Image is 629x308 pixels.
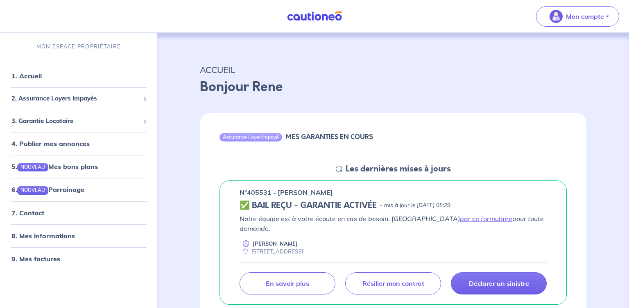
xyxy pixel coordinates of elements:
div: 3. Garantie Locataire [3,113,154,129]
p: n°405531 - [PERSON_NAME] [240,187,333,197]
img: illu_account_valid_menu.svg [550,10,563,23]
span: 2. Assurance Loyers Impayés [11,94,140,103]
p: ACCUEIL [200,62,586,77]
p: Notre équipe est à votre écoute en cas de besoin. [GEOGRAPHIC_DATA] pour toute demande. [240,214,547,233]
a: 9. Mes factures [11,255,60,263]
img: Cautioneo [284,11,345,21]
span: 3. Garantie Locataire [11,116,140,126]
p: Bonjour Rene [200,77,586,97]
a: Résilier mon contrat [345,272,441,294]
p: - mis à jour le [DATE] 05:29 [380,201,450,210]
a: par ce formulaire [460,214,512,223]
a: 1. Accueil [11,72,42,80]
p: [PERSON_NAME] [253,240,298,248]
p: En savoir plus [266,279,309,287]
h6: MES GARANTIES EN COURS [285,133,373,141]
a: 7. Contact [11,209,44,217]
div: 7. Contact [3,205,154,221]
div: 6.NOUVEAUParrainage [3,181,154,198]
div: Assurance Loyer Impayé [219,133,282,141]
p: Mon compte [566,11,604,21]
div: 4. Publier mes annonces [3,135,154,152]
div: 1. Accueil [3,68,154,84]
a: En savoir plus [240,272,335,294]
p: Déclarer un sinistre [469,279,529,287]
p: MON ESPACE PROPRIÉTAIRE [36,43,121,50]
div: state: CONTRACT-VALIDATED, Context: ,MAYBE-CERTIFICATE,,LESSOR-DOCUMENTS,IS-ODEALIM [240,201,547,210]
h5: ✅ BAIL REÇU - GARANTIE ACTIVÉE [240,201,377,210]
button: illu_account_valid_menu.svgMon compte [536,6,619,27]
h5: Les dernières mises à jours [346,164,451,174]
div: [STREET_ADDRESS] [240,248,303,256]
div: 8. Mes informations [3,228,154,244]
a: Déclarer un sinistre [451,272,547,294]
a: 5.NOUVEAUMes bons plans [11,162,98,171]
p: Résilier mon contrat [362,279,424,287]
div: 5.NOUVEAUMes bons plans [3,158,154,175]
a: 6.NOUVEAUParrainage [11,185,84,194]
a: 8. Mes informations [11,232,75,240]
div: 9. Mes factures [3,251,154,267]
a: 4. Publier mes annonces [11,139,90,148]
div: 2. Assurance Loyers Impayés [3,91,154,107]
